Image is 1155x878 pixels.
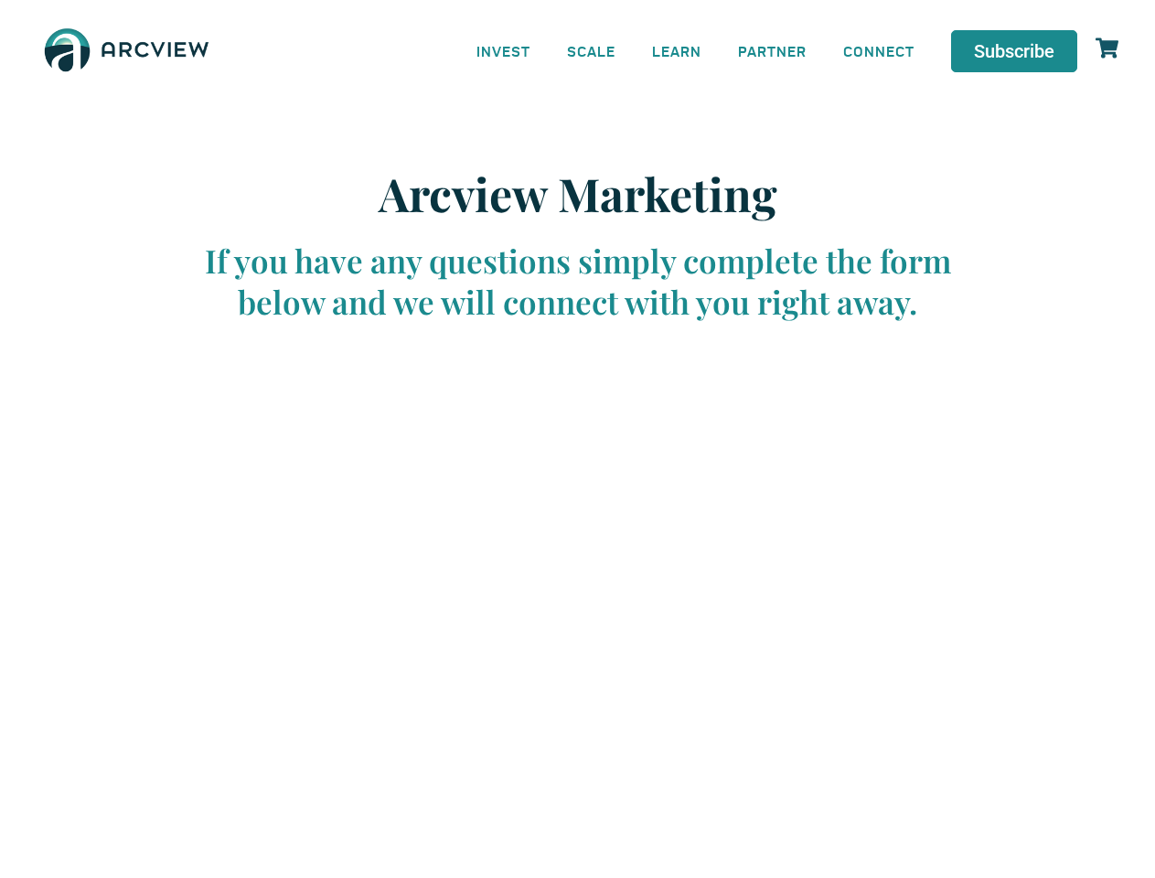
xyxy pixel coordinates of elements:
a: Subscribe [951,30,1077,72]
a: SCALE [549,30,634,71]
a: INVEST [458,30,549,71]
img: The Arcview Group [37,18,217,84]
a: PARTNER [720,30,825,71]
nav: Menu [458,30,933,71]
span: Subscribe [974,42,1054,60]
a: LEARN [634,30,720,71]
a: CONNECT [825,30,933,71]
div: If you have any questions simply complete the form below and we will connect with you right away. [185,240,971,323]
h2: Arcview Marketing [185,166,971,221]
